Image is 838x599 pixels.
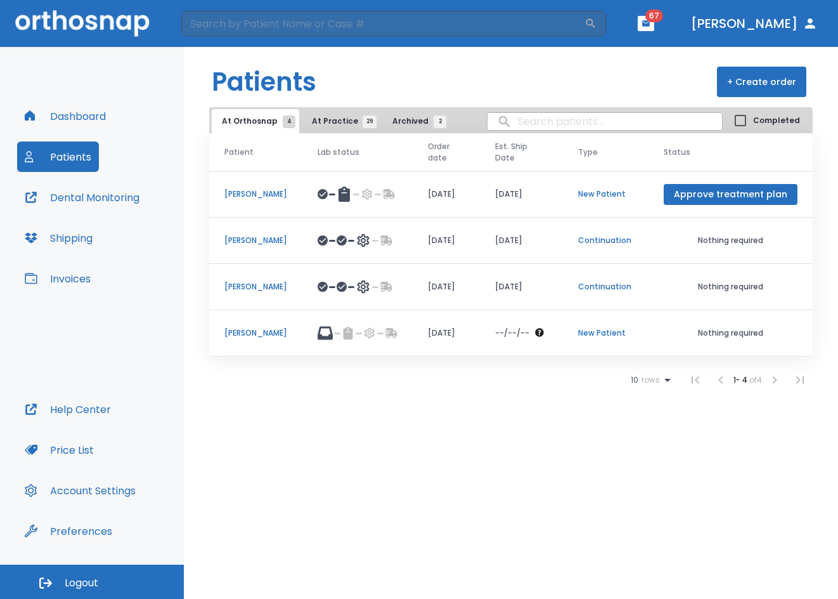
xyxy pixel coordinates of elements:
[413,264,480,310] td: [DATE]
[428,141,456,164] span: Order date
[638,376,660,385] span: rows
[318,147,359,158] span: Lab status
[224,281,287,293] p: [PERSON_NAME]
[65,576,98,590] span: Logout
[224,327,287,339] p: [PERSON_NAME]
[363,115,377,128] span: 29
[181,11,584,36] input: Search by Patient Name or Case #
[717,67,806,97] button: + Create order
[686,12,823,35] button: [PERSON_NAME]
[224,147,254,158] span: Patient
[17,223,100,253] button: Shipping
[664,281,797,293] p: Nothing required
[495,327,548,339] div: The date will be available after approving treatment plan
[413,171,480,218] td: [DATE]
[222,115,289,127] span: At Orthosnap
[17,516,120,546] button: Preferences
[15,10,150,36] img: Orthosnap
[17,263,98,294] button: Invoices
[212,63,316,101] h1: Patients
[224,188,287,200] p: [PERSON_NAME]
[578,235,633,246] p: Continuation
[434,115,446,128] span: 2
[480,218,563,264] td: [DATE]
[664,327,797,339] p: Nothing required
[495,141,539,164] span: Est. Ship Date
[631,376,638,385] span: 10
[480,171,563,218] td: [DATE]
[413,310,480,357] td: [DATE]
[17,142,99,172] button: Patients
[392,115,440,127] span: Archived
[645,10,663,22] span: 67
[413,218,480,264] td: [DATE]
[487,109,722,134] input: search
[17,475,143,506] button: Account Settings
[17,394,119,425] button: Help Center
[578,327,633,339] p: New Patient
[17,435,101,465] button: Price List
[664,147,690,158] span: Status
[578,147,598,158] span: Type
[17,182,147,213] button: Dental Monitoring
[480,264,563,310] td: [DATE]
[224,235,287,246] p: [PERSON_NAME]
[749,374,762,385] span: of 4
[312,115,370,127] span: At Practice
[283,115,295,128] span: 4
[17,101,113,131] button: Dashboard
[733,374,749,385] span: 1 - 4
[664,235,797,246] p: Nothing required
[753,115,800,126] span: Completed
[495,327,529,339] p: --/--/--
[664,184,797,205] button: Approve treatment plan
[578,188,633,200] p: New Patient
[578,281,633,293] p: Continuation
[212,109,451,133] div: tabs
